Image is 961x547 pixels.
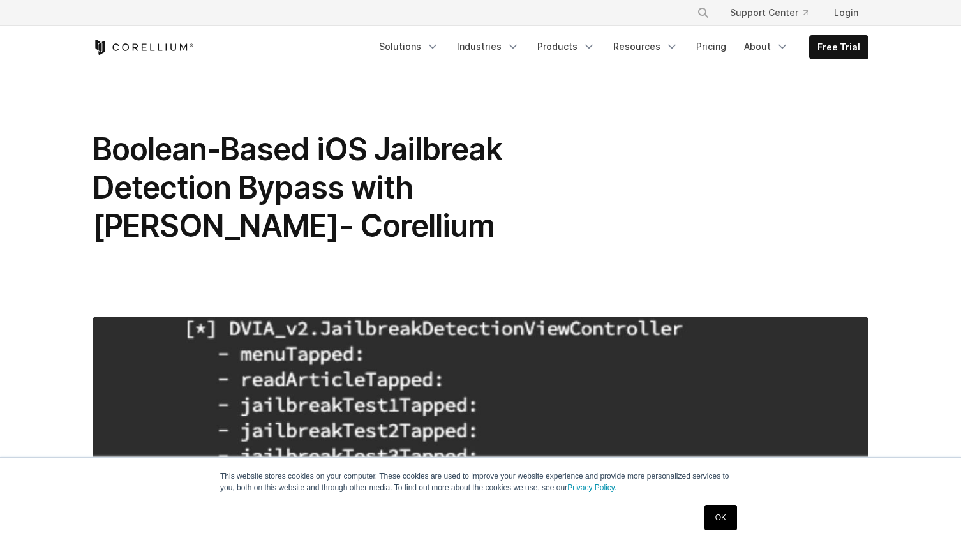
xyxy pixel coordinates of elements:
[704,505,737,530] a: OK
[606,35,686,58] a: Resources
[220,470,741,493] p: This website stores cookies on your computer. These cookies are used to improve your website expe...
[93,130,502,244] span: Boolean-Based iOS Jailbreak Detection Bypass with [PERSON_NAME]- Corellium
[530,35,603,58] a: Products
[692,1,715,24] button: Search
[810,36,868,59] a: Free Trial
[93,40,194,55] a: Corellium Home
[567,483,616,492] a: Privacy Policy.
[371,35,447,58] a: Solutions
[449,35,527,58] a: Industries
[689,35,734,58] a: Pricing
[720,1,819,24] a: Support Center
[824,1,868,24] a: Login
[736,35,796,58] a: About
[371,35,868,59] div: Navigation Menu
[682,1,868,24] div: Navigation Menu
